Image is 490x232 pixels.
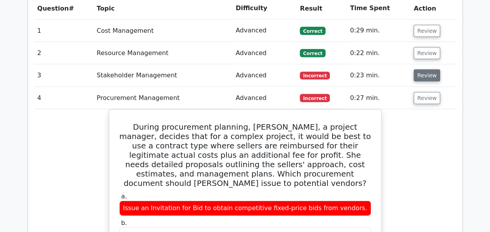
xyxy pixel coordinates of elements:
[300,27,325,35] span: Correct
[300,72,330,80] span: Incorrect
[94,42,233,64] td: Resource Management
[34,42,94,64] td: 2
[300,49,325,57] span: Correct
[414,92,440,104] button: Review
[414,47,440,59] button: Review
[34,64,94,87] td: 3
[233,87,297,109] td: Advanced
[300,94,330,102] span: Incorrect
[94,20,233,42] td: Cost Management
[34,87,94,109] td: 4
[347,42,411,64] td: 0:22 min.
[94,87,233,109] td: Procurement Management
[414,70,440,82] button: Review
[414,25,440,37] button: Review
[37,5,69,12] span: Question
[121,219,127,227] span: b.
[347,20,411,42] td: 0:29 min.
[119,122,372,188] h5: During procurement planning, [PERSON_NAME], a project manager, decides that for a complex project...
[233,64,297,87] td: Advanced
[94,64,233,87] td: Stakeholder Management
[347,87,411,109] td: 0:27 min.
[233,20,297,42] td: Advanced
[121,193,127,200] span: a.
[233,42,297,64] td: Advanced
[347,64,411,87] td: 0:23 min.
[119,201,371,216] div: Issue an Invitation for Bid to obtain competitive fixed-price bids from vendors.
[34,20,94,42] td: 1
